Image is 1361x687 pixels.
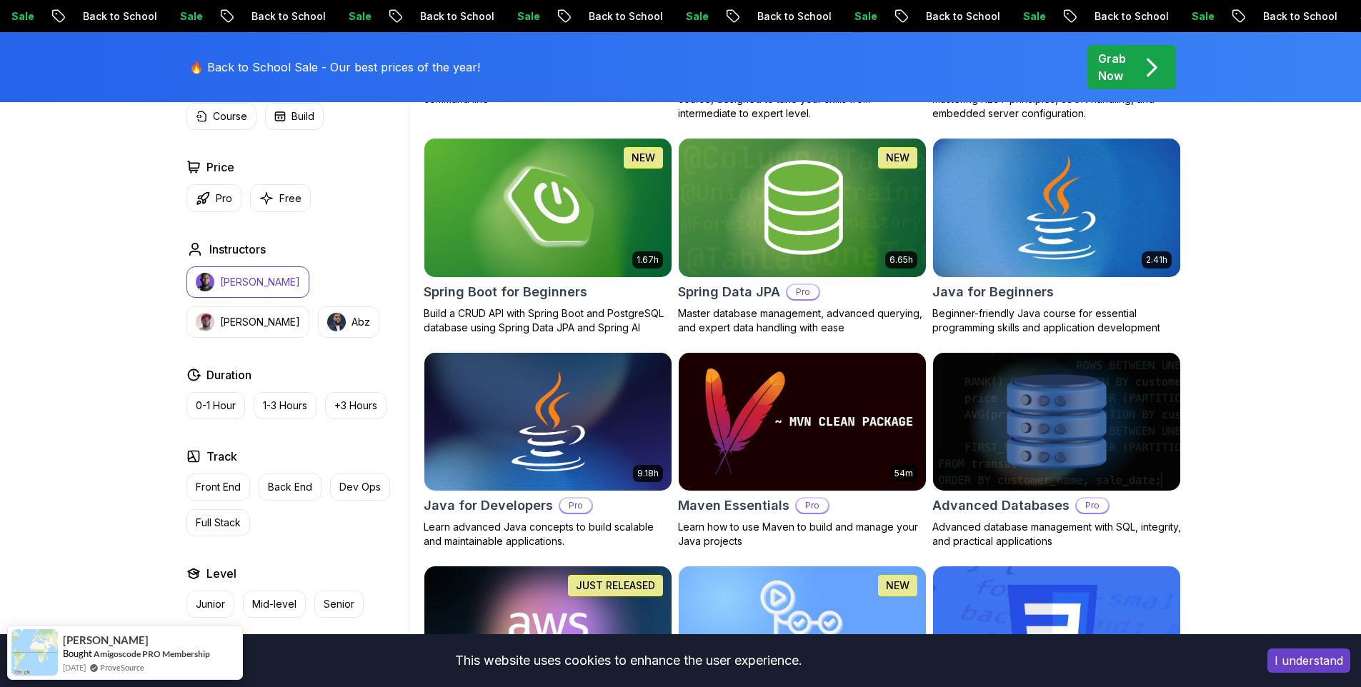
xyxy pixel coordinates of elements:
[196,398,236,413] p: 0-1 Hour
[209,241,266,258] h2: Instructors
[424,139,672,277] img: Spring Boot for Beginners card
[186,509,250,536] button: Full Stack
[324,597,354,611] p: Senior
[186,306,309,338] button: instructor img[PERSON_NAME]
[327,313,346,331] img: instructor img
[932,282,1054,302] h2: Java for Beginners
[254,392,316,419] button: 1-3 Hours
[189,59,480,76] p: 🔥 Back to School Sale - Our best prices of the year!
[121,9,166,24] p: Sale
[63,661,86,673] span: [DATE]
[1098,50,1126,84] p: Grab Now
[186,184,241,212] button: Pro
[932,138,1181,335] a: Java for Beginners card2.41hJava for BeginnersBeginner-friendly Java course for essential program...
[678,138,927,335] a: Spring Data JPA card6.65hNEWSpring Data JPAProMaster database management, advanced querying, and ...
[1146,254,1167,266] p: 2.41h
[250,184,311,212] button: Free
[186,266,309,298] button: instructor img[PERSON_NAME]
[318,306,379,338] button: instructor imgAbz
[932,306,1181,335] p: Beginner-friendly Java course for essential programming skills and application development
[330,473,390,501] button: Dev Ops
[424,520,672,548] p: Learn advanced Java concepts to build scalable and maintainable applications.
[352,315,370,329] p: Abz
[424,282,587,302] h2: Spring Boot for Beginners
[678,352,927,549] a: Maven Essentials card54mMaven EssentialsProLearn how to use Maven to build and manage your Java p...
[867,9,964,24] p: Back to School
[964,9,1009,24] p: Sale
[186,591,234,618] button: Junior
[216,191,232,206] p: Pro
[206,366,251,383] h2: Duration
[325,392,387,419] button: +3 Hours
[314,591,364,618] button: Senior
[196,597,225,611] p: Junior
[263,398,307,413] p: 1-3 Hours
[627,9,672,24] p: Sale
[11,629,58,676] img: provesource social proof notification image
[795,9,841,24] p: Sale
[932,352,1181,549] a: Advanced Databases cardAdvanced DatabasesProAdvanced database management with SQL, integrity, and...
[339,480,381,494] p: Dev Ops
[213,109,247,124] p: Course
[220,275,300,289] p: [PERSON_NAME]
[927,135,1186,280] img: Java for Beginners card
[11,645,1246,676] div: This website uses cookies to enhance the user experience.
[894,468,913,479] p: 54m
[196,313,214,331] img: instructor img
[424,496,553,516] h2: Java for Developers
[678,306,927,335] p: Master database management, advanced querying, and expert data handling with ease
[1132,9,1178,24] p: Sale
[196,273,214,291] img: instructor img
[632,151,655,165] p: NEW
[196,516,241,530] p: Full Stack
[932,520,1181,548] p: Advanced database management with SQL, integrity, and practical applications
[243,591,306,618] button: Mid-level
[679,353,926,491] img: Maven Essentials card
[252,597,296,611] p: Mid-level
[932,496,1070,516] h2: Advanced Databases
[886,151,909,165] p: NEW
[186,103,256,130] button: Course
[424,353,672,491] img: Java for Developers card
[63,648,92,659] span: Bought
[678,496,789,516] h2: Maven Essentials
[196,480,241,494] p: Front End
[678,282,780,302] h2: Spring Data JPA
[206,448,237,465] h2: Track
[206,565,236,582] h2: Level
[424,306,672,335] p: Build a CRUD API with Spring Boot and PostgreSQL database using Spring Data JPA and Spring AI
[192,9,289,24] p: Back to School
[576,578,655,593] p: JUST RELEASED
[560,498,592,513] p: Pro
[1301,9,1347,24] p: Sale
[637,468,659,479] p: 9.18h
[220,315,300,329] p: [PERSON_NAME]
[291,109,314,124] p: Build
[529,9,627,24] p: Back to School
[797,498,828,513] p: Pro
[259,473,321,501] button: Back End
[265,103,324,130] button: Build
[268,480,312,494] p: Back End
[1035,9,1132,24] p: Back to School
[933,353,1180,491] img: Advanced Databases card
[186,392,245,419] button: 0-1 Hour
[279,191,301,206] p: Free
[206,159,234,176] h2: Price
[889,254,913,266] p: 6.65h
[886,578,909,593] p: NEW
[24,9,121,24] p: Back to School
[289,9,335,24] p: Sale
[424,352,672,549] a: Java for Developers card9.18hJava for DevelopersProLearn advanced Java concepts to build scalable...
[678,520,927,548] p: Learn how to use Maven to build and manage your Java projects
[787,285,819,299] p: Pro
[1204,9,1301,24] p: Back to School
[334,398,377,413] p: +3 Hours
[698,9,795,24] p: Back to School
[361,9,458,24] p: Back to School
[1077,498,1108,513] p: Pro
[94,648,210,660] a: Amigoscode PRO Membership
[63,634,149,646] span: [PERSON_NAME]
[186,473,250,501] button: Front End
[679,139,926,277] img: Spring Data JPA card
